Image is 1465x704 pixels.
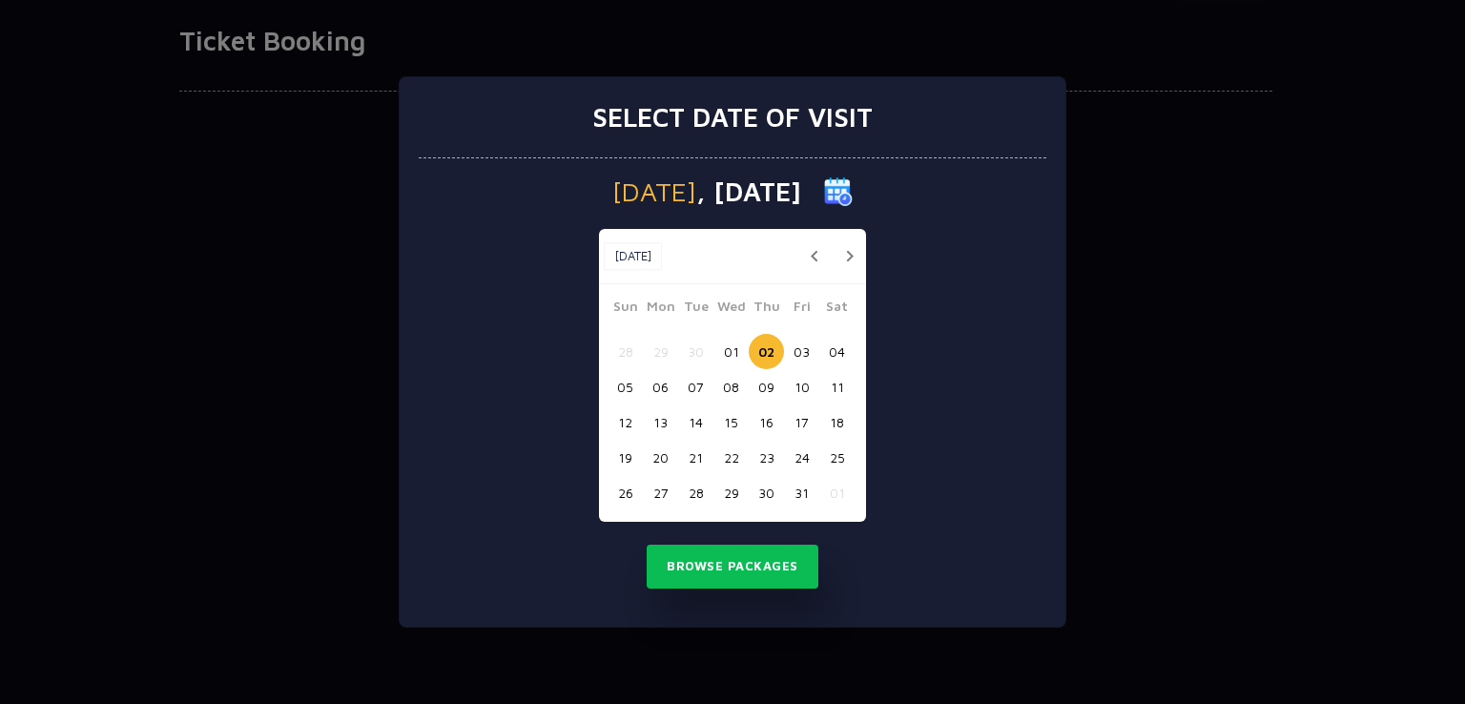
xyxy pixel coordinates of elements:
button: 28 [608,334,643,369]
button: 18 [819,404,855,440]
button: [DATE] [604,242,662,271]
button: 05 [608,369,643,404]
span: Sun [608,296,643,322]
button: 02 [749,334,784,369]
button: 22 [713,440,749,475]
button: 14 [678,404,713,440]
span: Thu [749,296,784,322]
button: 11 [819,369,855,404]
span: Wed [713,296,749,322]
button: 30 [749,475,784,510]
button: Browse Packages [647,545,818,589]
button: 21 [678,440,713,475]
button: 17 [784,404,819,440]
h3: Select date of visit [592,101,873,134]
button: 12 [608,404,643,440]
span: Mon [643,296,678,322]
button: 15 [713,404,749,440]
button: 10 [784,369,819,404]
button: 09 [749,369,784,404]
button: 29 [643,334,678,369]
button: 31 [784,475,819,510]
span: Tue [678,296,713,322]
button: 08 [713,369,749,404]
button: 28 [678,475,713,510]
button: 04 [819,334,855,369]
button: 16 [749,404,784,440]
button: 06 [643,369,678,404]
img: calender icon [824,177,853,206]
span: Fri [784,296,819,322]
button: 07 [678,369,713,404]
button: 01 [713,334,749,369]
button: 13 [643,404,678,440]
button: 30 [678,334,713,369]
button: 24 [784,440,819,475]
button: 27 [643,475,678,510]
span: Sat [819,296,855,322]
button: 01 [819,475,855,510]
button: 03 [784,334,819,369]
span: , [DATE] [696,178,801,205]
button: 19 [608,440,643,475]
button: 20 [643,440,678,475]
button: 29 [713,475,749,510]
span: [DATE] [612,178,696,205]
button: 23 [749,440,784,475]
button: 26 [608,475,643,510]
button: 25 [819,440,855,475]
